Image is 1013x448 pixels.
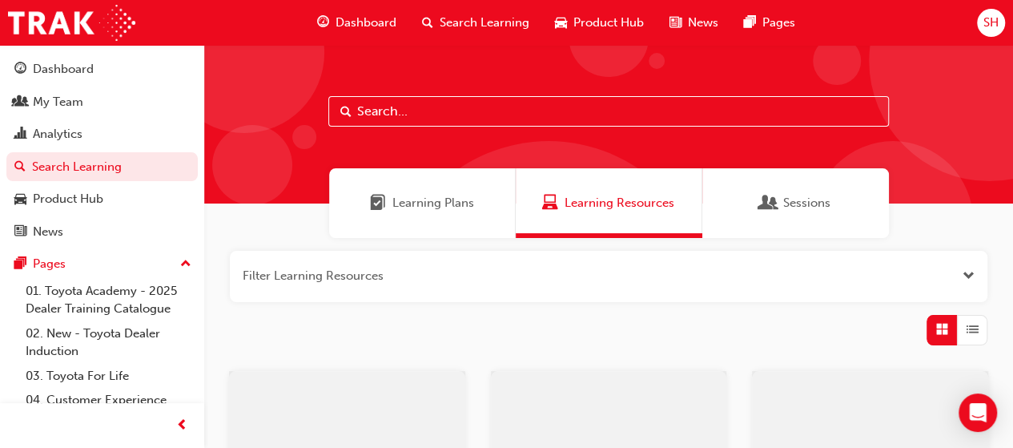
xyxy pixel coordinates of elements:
[657,6,731,39] a: news-iconNews
[33,93,83,111] div: My Team
[392,194,474,212] span: Learning Plans
[14,127,26,142] span: chart-icon
[542,194,558,212] span: Learning Resources
[33,60,94,79] div: Dashboard
[977,9,1005,37] button: SH
[762,14,795,32] span: Pages
[6,217,198,247] a: News
[555,13,567,33] span: car-icon
[33,190,103,208] div: Product Hub
[6,87,198,117] a: My Team
[783,194,830,212] span: Sessions
[516,168,702,238] a: Learning ResourcesLearning Resources
[19,388,198,413] a: 04. Customer Experience
[967,321,979,339] span: List
[731,6,808,39] a: pages-iconPages
[8,5,135,41] img: Trak
[19,364,198,389] a: 03. Toyota For Life
[6,54,198,84] a: Dashboard
[6,184,198,214] a: Product Hub
[19,279,198,321] a: 01. Toyota Academy - 2025 Dealer Training Catalogue
[14,95,26,110] span: people-icon
[370,194,386,212] span: Learning Plans
[6,152,198,182] a: Search Learning
[304,6,409,39] a: guage-iconDashboard
[440,14,529,32] span: Search Learning
[33,255,66,273] div: Pages
[14,160,26,175] span: search-icon
[329,168,516,238] a: Learning PlansLearning Plans
[688,14,718,32] span: News
[959,394,997,432] div: Open Intercom Messenger
[936,321,948,339] span: Grid
[14,257,26,272] span: pages-icon
[6,119,198,149] a: Analytics
[6,249,198,279] button: Pages
[14,63,26,77] span: guage-icon
[761,194,777,212] span: Sessions
[19,321,198,364] a: 02. New - Toyota Dealer Induction
[983,14,999,32] span: SH
[33,223,63,241] div: News
[14,192,26,207] span: car-icon
[963,267,975,285] button: Open the filter
[702,168,889,238] a: SessionsSessions
[340,103,352,121] span: Search
[33,125,82,143] div: Analytics
[6,51,198,249] button: DashboardMy TeamAnalyticsSearch LearningProduct HubNews
[542,6,657,39] a: car-iconProduct Hub
[422,13,433,33] span: search-icon
[176,416,188,436] span: prev-icon
[180,254,191,275] span: up-icon
[14,225,26,240] span: news-icon
[409,6,542,39] a: search-iconSearch Learning
[573,14,644,32] span: Product Hub
[328,96,889,127] input: Search...
[565,194,674,212] span: Learning Resources
[317,13,329,33] span: guage-icon
[744,13,756,33] span: pages-icon
[669,13,681,33] span: news-icon
[336,14,396,32] span: Dashboard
